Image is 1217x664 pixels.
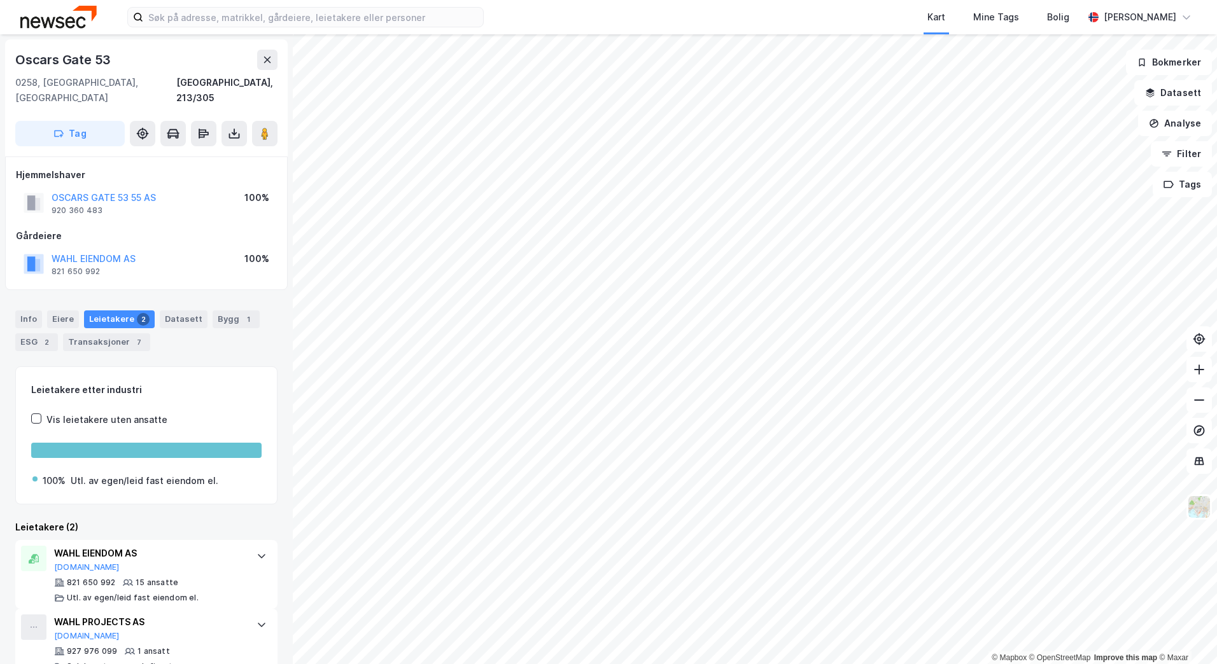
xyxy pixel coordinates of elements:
[31,382,262,398] div: Leietakere etter industri
[54,562,120,572] button: [DOMAIN_NAME]
[244,190,269,205] div: 100%
[1138,111,1212,136] button: Analyse
[52,266,100,277] div: 821 650 992
[136,578,178,588] div: 15 ansatte
[67,593,199,603] div: Utl. av egen/leid fast eiendom el.
[84,310,155,328] div: Leietakere
[137,313,150,326] div: 2
[1151,141,1212,167] button: Filter
[54,614,244,630] div: WAHL PROJECTS AS
[1094,653,1157,662] a: Improve this map
[15,50,113,70] div: Oscars Gate 53
[16,167,277,183] div: Hjemmelshaver
[176,75,278,106] div: [GEOGRAPHIC_DATA], 213/305
[63,333,150,351] div: Transaksjoner
[43,473,66,488] div: 100%
[927,10,945,25] div: Kart
[15,310,42,328] div: Info
[47,310,79,328] div: Eiere
[52,205,102,216] div: 920 360 483
[16,228,277,244] div: Gårdeiere
[213,310,260,328] div: Bygg
[242,313,255,326] div: 1
[15,121,125,146] button: Tag
[992,653,1027,662] a: Mapbox
[973,10,1019,25] div: Mine Tags
[1153,603,1217,664] div: Kontrollprogram for chat
[71,473,218,488] div: Utl. av egen/leid fast eiendom el.
[1134,80,1212,106] button: Datasett
[15,520,278,535] div: Leietakere (2)
[54,631,120,641] button: [DOMAIN_NAME]
[1153,603,1217,664] iframe: Chat Widget
[244,251,269,266] div: 100%
[1104,10,1176,25] div: [PERSON_NAME]
[54,546,244,561] div: WAHL EIENDOM AS
[67,578,115,588] div: 821 650 992
[67,646,117,656] div: 927 976 099
[137,646,170,656] div: 1 ansatt
[160,310,208,328] div: Datasett
[15,75,176,106] div: 0258, [GEOGRAPHIC_DATA], [GEOGRAPHIC_DATA]
[15,333,58,351] div: ESG
[132,336,145,349] div: 7
[1029,653,1091,662] a: OpenStreetMap
[40,336,53,349] div: 2
[1126,50,1212,75] button: Bokmerker
[20,6,97,28] img: newsec-logo.f6e21ccffca1b3a03d2d.png
[1047,10,1069,25] div: Bolig
[1187,495,1211,519] img: Z
[1153,172,1212,197] button: Tags
[46,412,167,427] div: Vis leietakere uten ansatte
[143,8,483,27] input: Søk på adresse, matrikkel, gårdeiere, leietakere eller personer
